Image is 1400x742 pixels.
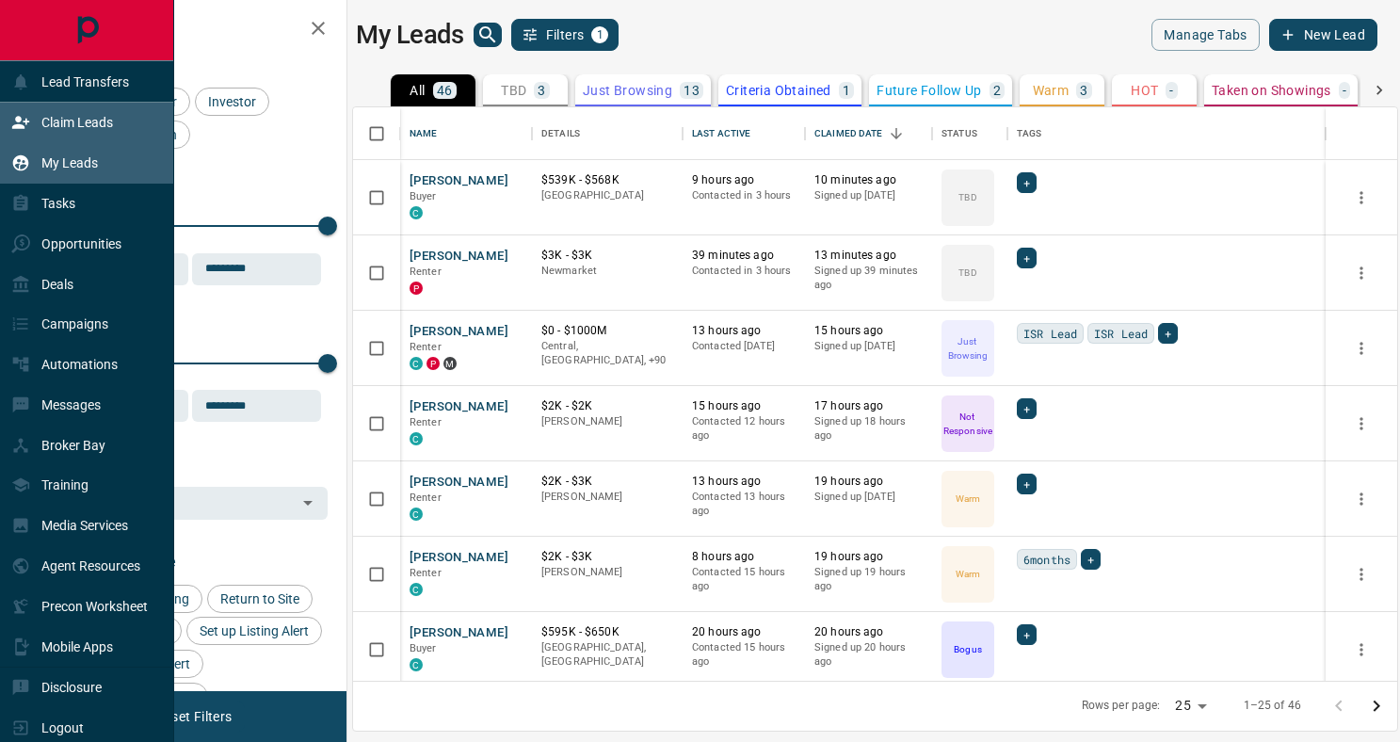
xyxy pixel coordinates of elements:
p: $2K - $3K [541,549,673,565]
div: condos.ca [410,357,423,370]
span: Set up Listing Alert [193,623,315,638]
p: $595K - $650K [541,624,673,640]
p: 46 [437,84,453,97]
button: [PERSON_NAME] [410,474,508,492]
p: Criteria Obtained [726,84,831,97]
button: more [1347,184,1376,212]
button: [PERSON_NAME] [410,624,508,642]
div: Status [941,107,977,160]
div: Details [541,107,580,160]
div: + [1017,248,1037,268]
button: more [1347,410,1376,438]
p: Signed up [DATE] [814,339,923,354]
button: [PERSON_NAME] [410,549,508,567]
p: [PERSON_NAME] [541,490,673,505]
span: Renter [410,416,442,428]
p: Signed up 20 hours ago [814,640,923,669]
p: 19 hours ago [814,549,923,565]
p: Future Follow Up [877,84,981,97]
p: 20 hours ago [814,624,923,640]
div: + [1017,172,1037,193]
p: Contacted in 3 hours [692,188,796,203]
span: 1 [593,28,606,41]
p: 1–25 of 46 [1244,698,1301,714]
span: Renter [410,266,442,278]
p: $0 - $1000M [541,323,673,339]
p: 20 hours ago [692,624,796,640]
p: East Side, Midtown, North York, North York, Scarborough, Scarborough, South Vancouver, Toronto, O... [541,339,673,368]
p: [GEOGRAPHIC_DATA] [541,188,673,203]
div: Status [932,107,1007,160]
div: + [1158,323,1178,344]
button: more [1347,636,1376,664]
p: Warm [956,492,980,506]
p: 13 minutes ago [814,248,923,264]
p: 15 hours ago [814,323,923,339]
button: [PERSON_NAME] [410,398,508,416]
p: Contacted 15 hours ago [692,565,796,594]
p: Contacted 13 hours ago [692,490,796,519]
p: 13 hours ago [692,323,796,339]
span: + [1023,173,1030,192]
span: + [1023,625,1030,644]
p: Not Responsive [943,410,992,438]
p: $2K - $3K [541,474,673,490]
p: All [410,84,425,97]
div: Last Active [692,107,750,160]
div: mrloft.ca [443,357,457,370]
div: 25 [1167,692,1213,719]
span: + [1023,249,1030,267]
span: Buyer [410,190,437,202]
div: Claimed Date [814,107,883,160]
div: Name [410,107,438,160]
span: + [1165,324,1171,343]
span: ISR Lead [1094,324,1148,343]
button: more [1347,485,1376,513]
div: Return to Site [207,585,313,613]
p: $3K - $3K [541,248,673,264]
p: Contacted 12 hours ago [692,414,796,444]
p: TBD [501,84,526,97]
button: [PERSON_NAME] [410,323,508,341]
div: property.ca [410,282,423,295]
p: - [1169,84,1173,97]
p: Taken on Showings [1212,84,1331,97]
span: + [1023,399,1030,418]
p: Warm [1033,84,1070,97]
span: + [1023,475,1030,493]
button: Reset Filters [143,701,244,733]
p: Signed up [DATE] [814,188,923,203]
button: Sort [883,121,909,147]
span: 6months [1023,550,1070,569]
p: Signed up 39 minutes ago [814,264,923,293]
div: condos.ca [410,432,423,445]
p: 10 minutes ago [814,172,923,188]
p: 1 [843,84,850,97]
p: Rows per page: [1082,698,1161,714]
p: [PERSON_NAME] [541,414,673,429]
p: Bogus [954,642,981,656]
button: more [1347,560,1376,589]
div: Tags [1007,107,1326,160]
span: Buyer [410,642,437,654]
div: Investor [195,88,269,116]
p: Signed up 18 hours ago [814,414,923,444]
p: 8 hours ago [692,549,796,565]
div: condos.ca [410,508,423,521]
p: [PERSON_NAME] [541,565,673,580]
div: property.ca [426,357,440,370]
div: + [1017,624,1037,645]
p: Newmarket [541,264,673,279]
p: 3 [1080,84,1087,97]
p: 13 [684,84,700,97]
h2: Filters [60,19,328,41]
p: - [1343,84,1346,97]
div: condos.ca [410,658,423,671]
button: [PERSON_NAME] [410,248,508,266]
h1: My Leads [356,20,464,50]
div: Name [400,107,532,160]
span: Renter [410,492,442,504]
p: 19 hours ago [814,474,923,490]
div: Tags [1017,107,1042,160]
p: TBD [958,266,976,280]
